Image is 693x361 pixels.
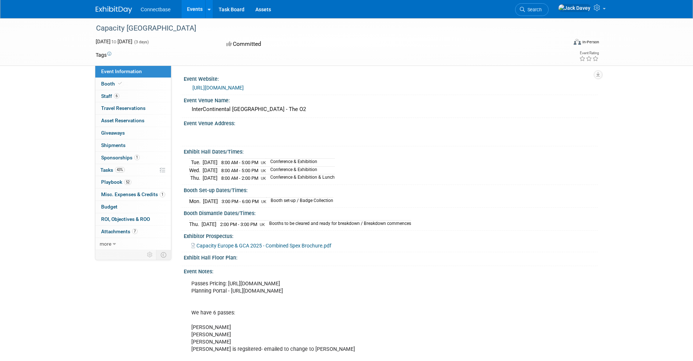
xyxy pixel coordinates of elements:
[96,51,111,59] td: Tags
[134,155,140,160] span: 1
[95,152,171,164] a: Sponsorships1
[96,39,132,44] span: [DATE] [DATE]
[134,40,149,44] span: (3 days)
[203,197,218,205] td: [DATE]
[101,118,144,123] span: Asset Reservations
[574,39,581,45] img: Format-Inperson.png
[115,167,125,172] span: 43%
[101,93,119,99] span: Staff
[95,139,171,151] a: Shipments
[124,179,131,185] span: 52
[266,197,333,205] td: Booth set-up / Badge Collection
[189,220,202,228] td: Thu.
[582,39,599,45] div: In-Person
[95,164,171,176] a: Tasks43%
[95,226,171,238] a: Attachments7
[189,166,203,174] td: Wed.
[202,220,216,228] td: [DATE]
[141,7,171,12] span: Connectbase
[101,229,138,234] span: Attachments
[203,159,218,167] td: [DATE]
[579,51,599,55] div: Event Rating
[101,142,126,148] span: Shipments
[184,118,598,127] div: Event Venue Address:
[156,250,171,259] td: Toggle Event Tabs
[184,266,598,275] div: Event Notes:
[224,38,385,51] div: Committed
[95,176,171,188] a: Playbook52
[525,38,600,49] div: Event Format
[515,3,549,16] a: Search
[118,82,122,86] i: Booth reservation complete
[101,68,142,74] span: Event Information
[266,159,335,167] td: Conference & Exhibition
[96,6,132,13] img: ExhibitDay
[266,174,335,182] td: Conference & Exhibition & Lunch
[100,241,111,247] span: more
[189,174,203,182] td: Thu.
[261,199,266,204] span: UK
[160,192,165,197] span: 1
[101,155,140,160] span: Sponsorships
[266,166,335,174] td: Conference & Exhibition
[93,22,557,35] div: Capacity [GEOGRAPHIC_DATA]
[101,130,125,136] span: Giveaways
[95,201,171,213] a: Budget
[189,104,592,115] div: InterContinental [GEOGRAPHIC_DATA] - The O2
[196,243,331,249] span: Capacity Europe & GCA 2025 - Combined Spex Brochure.pdf
[95,115,171,127] a: Asset Reservations
[184,95,598,104] div: Event Venue Name:
[101,105,146,111] span: Travel Reservations
[525,7,542,12] span: Search
[191,243,331,249] a: Capacity Europe & GCA 2025 - Combined Spex Brochure.pdf
[101,216,150,222] span: ROI, Objectives & ROO
[203,174,218,182] td: [DATE]
[144,250,156,259] td: Personalize Event Tab Strip
[222,199,259,204] span: 3:00 PM - 6:00 PM
[221,168,258,173] span: 8:00 AM - 5:00 PM
[189,159,203,167] td: Tue.
[95,66,171,78] a: Event Information
[558,4,591,12] img: Jack Davey
[95,189,171,201] a: Misc. Expenses & Credits1
[111,39,118,44] span: to
[95,90,171,102] a: Staff6
[184,252,598,261] div: Exhibit Hall Floor Plan:
[184,208,598,217] div: Booth Dismantle Dates/Times:
[221,160,258,165] span: 8:00 AM - 5:00 PM
[101,191,165,197] span: Misc. Expenses & Credits
[265,220,411,228] td: Booths to be cleared and ready for breakdown / Breakdown commences
[220,222,257,227] span: 2:00 PM - 3:00 PM
[132,229,138,234] span: 7
[184,146,598,155] div: Exhibit Hall Dates/Times:
[203,166,218,174] td: [DATE]
[114,93,119,99] span: 6
[95,213,171,225] a: ROI, Objectives & ROO
[95,238,171,250] a: more
[95,78,171,90] a: Booth
[192,85,244,91] a: [URL][DOMAIN_NAME]
[184,74,598,83] div: Event Website:
[100,167,125,173] span: Tasks
[101,179,131,185] span: Playbook
[261,176,266,181] span: UK
[261,168,266,173] span: UK
[95,102,171,114] a: Travel Reservations
[101,204,118,210] span: Budget
[261,160,266,165] span: UK
[189,197,203,205] td: Mon.
[95,127,171,139] a: Giveaways
[101,81,123,87] span: Booth
[184,185,598,194] div: Booth Set-up Dates/Times:
[184,231,598,240] div: Exhibitor Prospectus:
[221,175,258,181] span: 8:00 AM - 2:00 PM
[260,222,265,227] span: UK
